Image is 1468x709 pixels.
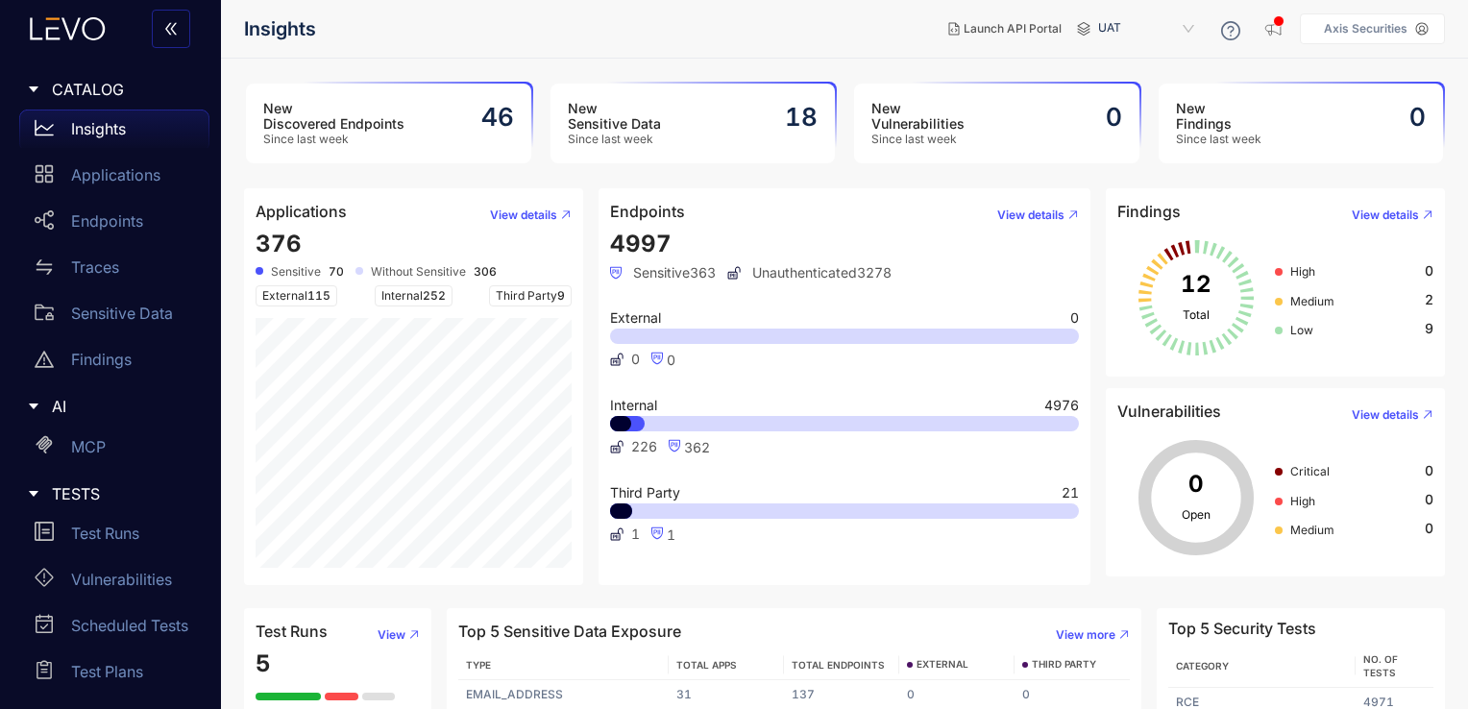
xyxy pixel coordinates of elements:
[933,13,1077,44] button: Launch API Portal
[12,69,209,110] div: CATALOG
[244,18,316,40] span: Insights
[52,485,194,502] span: TESTS
[792,659,885,671] span: TOTAL ENDPOINTS
[263,133,404,146] span: Since last week
[256,623,328,640] h4: Test Runs
[19,428,209,474] a: MCP
[1290,323,1313,337] span: Low
[610,230,672,257] span: 4997
[256,285,337,306] span: External
[19,156,209,202] a: Applications
[481,103,514,132] h2: 46
[667,526,675,543] span: 1
[307,288,330,303] span: 115
[490,208,557,222] span: View details
[35,257,54,277] span: swap
[964,22,1062,36] span: Launch API Portal
[610,265,716,281] span: Sensitive 363
[871,101,965,132] h3: New Vulnerabilities
[52,81,194,98] span: CATALOG
[1168,620,1316,637] h4: Top 5 Security Tests
[1425,463,1433,478] span: 0
[917,659,968,671] span: EXTERNAL
[362,620,420,650] button: View
[474,265,497,279] b: 306
[568,101,661,132] h3: New Sensitive Data
[631,352,640,367] span: 0
[19,514,209,560] a: Test Runs
[997,208,1064,222] span: View details
[1117,203,1181,220] h4: Findings
[466,659,491,671] span: TYPE
[1336,200,1433,231] button: View details
[1044,399,1079,412] span: 4976
[71,571,172,588] p: Vulnerabilities
[52,398,194,415] span: AI
[1324,22,1407,36] p: Axis Securities
[1409,103,1426,132] h2: 0
[71,166,160,183] p: Applications
[256,230,302,257] span: 376
[982,200,1079,231] button: View details
[557,288,565,303] span: 9
[423,288,446,303] span: 252
[27,487,40,501] span: caret-right
[71,663,143,680] p: Test Plans
[378,628,405,642] span: View
[458,623,681,640] h4: Top 5 Sensitive Data Exposure
[371,265,466,279] span: Without Sensitive
[263,101,404,132] h3: New Discovered Endpoints
[1290,264,1315,279] span: High
[19,248,209,294] a: Traces
[610,486,680,500] span: Third Party
[256,203,347,220] h4: Applications
[19,202,209,248] a: Endpoints
[610,399,657,412] span: Internal
[1176,660,1229,672] span: Category
[27,400,40,413] span: caret-right
[1336,400,1433,430] button: View details
[71,258,119,276] p: Traces
[1098,13,1198,44] span: UAT
[35,350,54,369] span: warning
[1062,486,1079,500] span: 21
[489,285,572,306] span: Third Party
[631,526,640,542] span: 1
[71,617,188,634] p: Scheduled Tests
[1106,103,1122,132] h2: 0
[256,649,271,677] span: 5
[1176,101,1261,132] h3: New Findings
[19,340,209,386] a: Findings
[475,200,572,231] button: View details
[785,103,818,132] h2: 18
[71,120,126,137] p: Insights
[329,265,344,279] b: 70
[1425,292,1433,307] span: 2
[1425,321,1433,336] span: 9
[71,212,143,230] p: Endpoints
[1040,620,1130,650] button: View more
[667,352,675,368] span: 0
[19,294,209,340] a: Sensitive Data
[727,265,892,281] span: Unauthenticated 3278
[71,438,106,455] p: MCP
[1176,133,1261,146] span: Since last week
[1352,408,1419,422] span: View details
[12,474,209,514] div: TESTS
[1363,653,1398,678] span: No. of Tests
[19,110,209,156] a: Insights
[163,21,179,38] span: double-left
[1056,628,1115,642] span: View more
[1290,464,1330,478] span: Critical
[1117,403,1221,420] h4: Vulnerabilities
[71,351,132,368] p: Findings
[568,133,661,146] span: Since last week
[1425,521,1433,536] span: 0
[610,311,661,325] span: External
[271,265,321,279] span: Sensitive
[1290,494,1315,508] span: High
[71,525,139,542] p: Test Runs
[684,439,710,455] span: 362
[12,386,209,427] div: AI
[1425,492,1433,507] span: 0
